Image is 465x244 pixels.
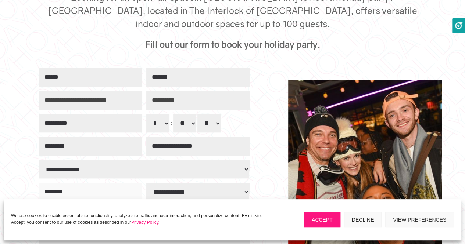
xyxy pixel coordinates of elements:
[131,220,158,225] a: Privacy Policy
[385,212,454,227] button: View preferences
[11,212,278,226] p: We use cookies to enable essential site functionality, analyze site traffic and user interaction,...
[344,212,382,227] button: Decline
[173,114,196,132] select: Time of Day ... minute
[145,39,320,50] strong: Fill out our form to book your holiday party.
[197,114,221,132] select: Time of Day
[171,120,172,126] span: :
[146,114,169,132] select: Time of Day ... hour
[304,212,340,227] button: Accept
